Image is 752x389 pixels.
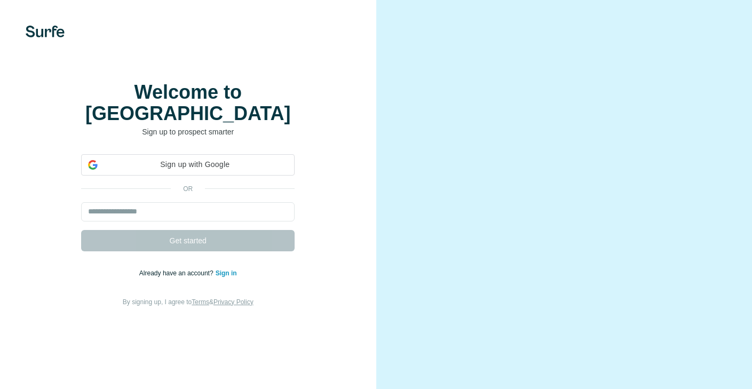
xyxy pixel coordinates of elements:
div: Sign up with Google [81,154,295,176]
span: Sign up with Google [102,159,288,170]
span: By signing up, I agree to & [123,298,254,306]
p: Sign up to prospect smarter [81,126,295,137]
img: Surfe's logo [26,26,65,37]
h1: Welcome to [GEOGRAPHIC_DATA] [81,82,295,124]
a: Sign in [216,269,237,277]
p: or [171,184,205,194]
a: Privacy Policy [213,298,254,306]
span: Already have an account? [139,269,216,277]
a: Terms [192,298,209,306]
